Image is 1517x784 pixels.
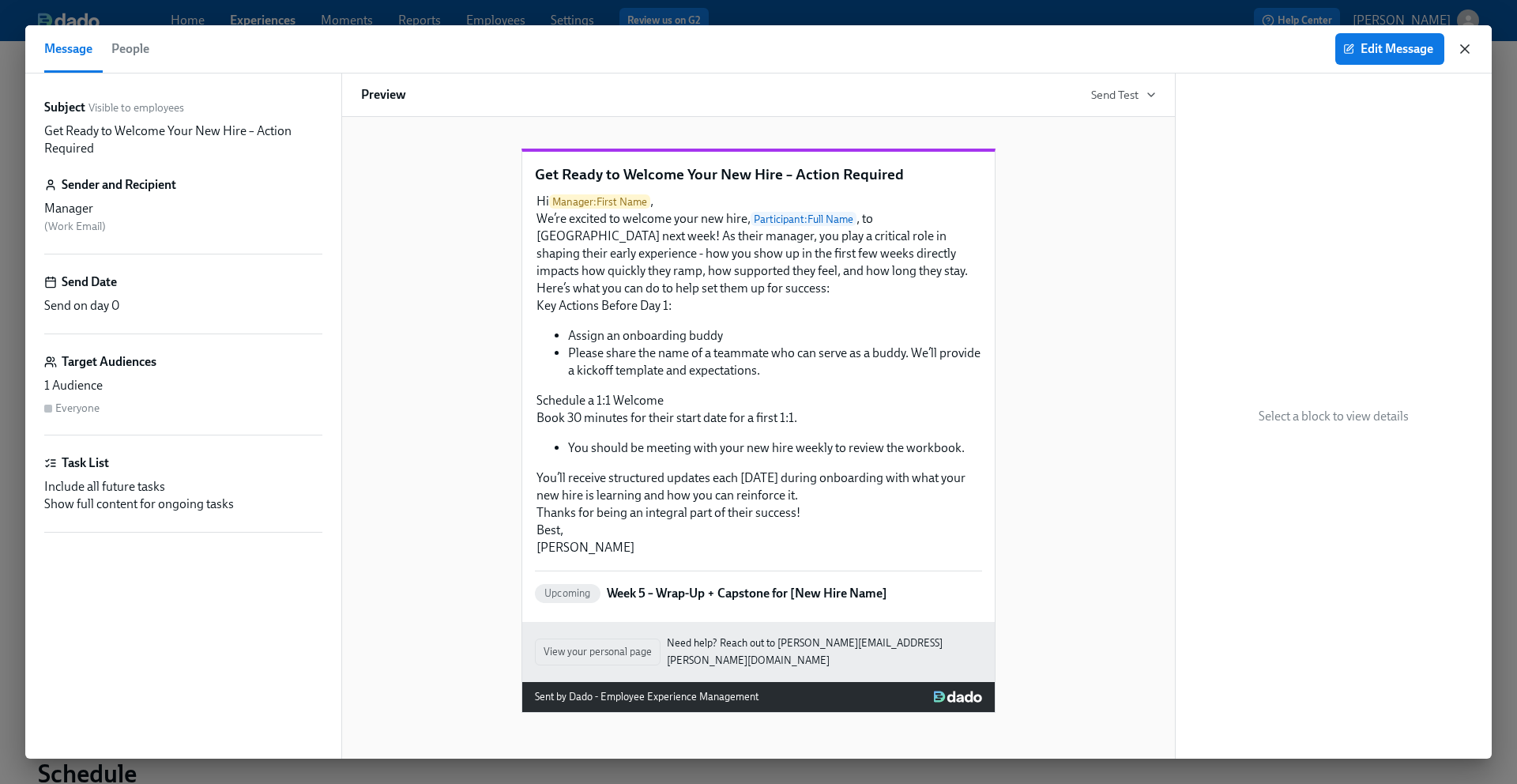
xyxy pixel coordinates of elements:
h6: Task List [62,454,109,472]
span: Visible to employees [88,100,184,115]
label: Subject [44,99,85,116]
div: Select a block to view details [1176,73,1492,759]
span: ( Work Email ) [44,220,106,233]
p: Get Ready to Welcome Your New Hire – Action Required [44,122,322,157]
h6: Preview [361,86,406,104]
div: Everyone [55,401,100,416]
div: HiManager:First Name, We’re excited to welcome your new hire,Participant:Full Name, to [GEOGRAPHI... [535,191,982,558]
span: View your personal page [544,644,652,660]
h6: Target Audiences [62,353,156,371]
button: Edit Message [1335,33,1444,65]
img: Dado [934,691,982,703]
span: Edit Message [1346,41,1433,57]
div: Include all future tasks [44,478,322,496]
p: Get Ready to Welcome Your New Hire – Action Required [535,164,982,185]
span: People [111,38,149,60]
div: Send on day 0 [44,297,322,315]
button: Send Test [1091,87,1156,103]
h6: Sender and Recipient [62,176,176,194]
button: View your personal page [535,639,661,665]
div: Show full content for ongoing tasks [44,496,322,513]
div: 1 Audience [44,377,322,394]
h6: Send Date [62,273,117,291]
div: Manager [44,200,322,217]
span: Message [44,38,92,60]
p: Week 5 – Wrap-Up + Capstone for [New Hire Name] [607,585,887,602]
div: Sent by Dado - Employee Experience Management [535,688,758,706]
span: Upcoming [535,587,600,599]
a: Need help? Reach out to [PERSON_NAME][EMAIL_ADDRESS][PERSON_NAME][DOMAIN_NAME] [667,635,982,669]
